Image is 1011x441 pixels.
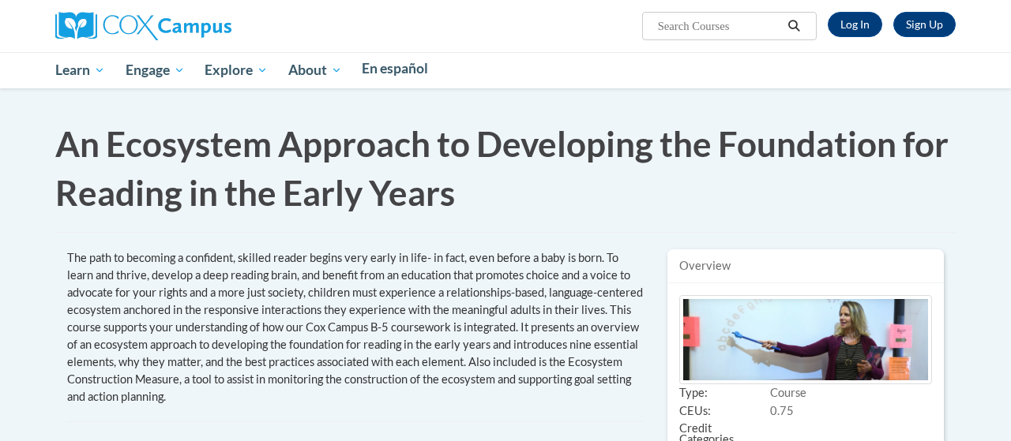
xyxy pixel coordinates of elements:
a: Log In [828,12,882,37]
span: An Ecosystem Approach to Developing the Foundation for Reading in the Early Years [55,123,949,213]
div: The path to becoming a confident, skilled reader begins very early in life- in fact, even before ... [67,249,644,405]
div: Main menu [43,52,968,88]
input: Search Courses [656,17,783,36]
img: Cox Campus [55,12,231,40]
a: Register [893,12,956,37]
span: Learn [55,61,105,80]
span: En español [362,60,428,77]
div: Overview [667,249,944,283]
img: Image of Course [679,295,932,384]
span: CEUs: [679,403,770,420]
a: Engage [115,52,195,88]
a: En español [352,52,439,85]
button: Search [783,17,806,36]
i:  [787,21,802,32]
span: Course [770,386,806,399]
span: Engage [126,61,185,80]
span: 0.75 [770,404,794,417]
a: Explore [194,52,278,88]
span: About [288,61,342,80]
a: Cox Campus [55,18,231,32]
a: Learn [45,52,115,88]
span: Explore [205,61,268,80]
span: Type: [679,385,770,402]
a: About [278,52,352,88]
